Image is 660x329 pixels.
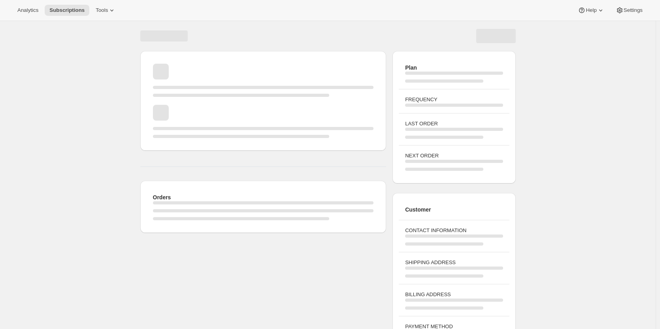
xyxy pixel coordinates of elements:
span: Help [586,7,596,13]
button: Help [573,5,609,16]
h2: Orders [153,193,374,201]
button: Subscriptions [45,5,89,16]
button: Analytics [13,5,43,16]
h3: NEXT ORDER [405,152,503,160]
button: Tools [91,5,121,16]
span: Tools [96,7,108,13]
h3: BILLING ADDRESS [405,291,503,299]
h2: Plan [405,64,503,72]
span: Settings [624,7,643,13]
button: Settings [611,5,647,16]
h3: CONTACT INFORMATION [405,227,503,234]
h3: LAST ORDER [405,120,503,128]
h3: SHIPPING ADDRESS [405,259,503,267]
span: Subscriptions [49,7,85,13]
span: Analytics [17,7,38,13]
h2: Customer [405,206,503,214]
h3: FREQUENCY [405,96,503,104]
